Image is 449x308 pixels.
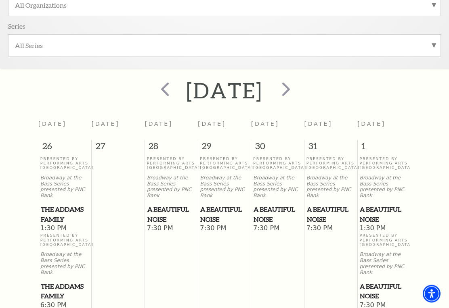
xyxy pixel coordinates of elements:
[306,205,355,225] a: A Beautiful Noise
[200,205,249,225] a: A Beautiful Noise
[40,157,90,171] p: Presented By Performing Arts [GEOGRAPHIC_DATA]
[360,205,408,225] span: A Beautiful Noise
[40,175,90,199] p: Broadway at the Bass Series presented by PNC Bank
[423,285,441,303] div: Accessibility Menu
[41,282,89,302] span: The Addams Family
[359,252,409,276] p: Broadway at the Bass Series presented by PNC Bank
[253,205,302,225] a: A Beautiful Noise
[40,225,90,233] span: 1:30 PM
[359,233,409,247] p: Presented By Performing Arts [GEOGRAPHIC_DATA]
[360,282,408,302] span: A Beautiful Noise
[251,140,304,156] span: 30
[200,175,249,199] p: Broadway at the Bass Series presented by PNC Bank
[198,140,251,156] span: 29
[92,140,145,156] span: 27
[271,77,300,105] button: next
[306,175,355,199] p: Broadway at the Bass Series presented by PNC Bank
[147,205,196,225] a: A Beautiful Noise
[145,140,198,156] span: 28
[200,157,249,171] p: Presented By Performing Arts [GEOGRAPHIC_DATA]
[307,205,355,225] span: A Beautiful Noise
[198,121,226,127] span: [DATE]
[8,22,25,31] p: Series
[147,157,196,171] p: Presented By Performing Arts [GEOGRAPHIC_DATA]
[251,121,279,127] span: [DATE]
[92,121,120,127] span: [DATE]
[186,78,262,104] h2: [DATE]
[145,121,173,127] span: [DATE]
[40,252,90,276] p: Broadway at the Bass Series presented by PNC Bank
[15,1,434,10] label: All Organizations
[147,205,195,225] span: A Beautiful Noise
[40,233,90,247] p: Presented By Performing Arts [GEOGRAPHIC_DATA]
[358,140,411,156] span: 1
[38,140,91,156] span: 26
[359,282,409,302] a: A Beautiful Noise
[359,175,409,199] p: Broadway at the Bass Series presented by PNC Bank
[38,121,67,127] span: [DATE]
[253,175,302,199] p: Broadway at the Bass Series presented by PNC Bank
[359,225,409,233] span: 1:30 PM
[357,121,386,127] span: [DATE]
[304,140,357,156] span: 31
[306,157,355,171] p: Presented By Performing Arts [GEOGRAPHIC_DATA]
[359,157,409,171] p: Presented By Performing Arts [GEOGRAPHIC_DATA]
[41,205,89,225] span: The Addams Family
[254,205,302,225] span: A Beautiful Noise
[200,205,248,225] span: A Beautiful Noise
[40,282,90,302] a: The Addams Family
[306,225,355,233] span: 7:30 PM
[149,77,178,105] button: prev
[359,205,409,225] a: A Beautiful Noise
[253,225,302,233] span: 7:30 PM
[304,121,333,127] span: [DATE]
[147,175,196,199] p: Broadway at the Bass Series presented by PNC Bank
[200,225,249,233] span: 7:30 PM
[253,157,302,171] p: Presented By Performing Arts [GEOGRAPHIC_DATA]
[40,205,90,225] a: The Addams Family
[15,42,434,50] label: All Series
[147,225,196,233] span: 7:30 PM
